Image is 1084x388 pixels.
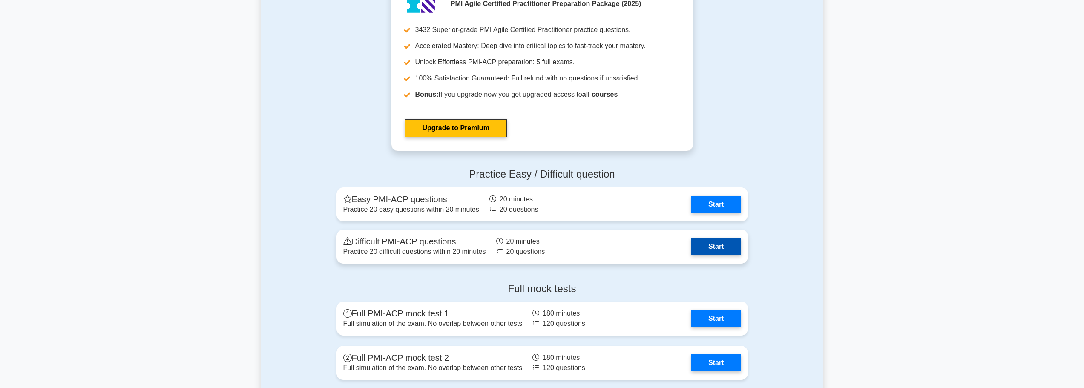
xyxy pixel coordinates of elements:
a: Start [691,310,741,327]
h4: Full mock tests [336,283,748,295]
a: Start [691,238,741,255]
a: Start [691,354,741,371]
h4: Practice Easy / Difficult question [336,168,748,181]
a: Start [691,196,741,213]
a: Upgrade to Premium [405,119,507,137]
